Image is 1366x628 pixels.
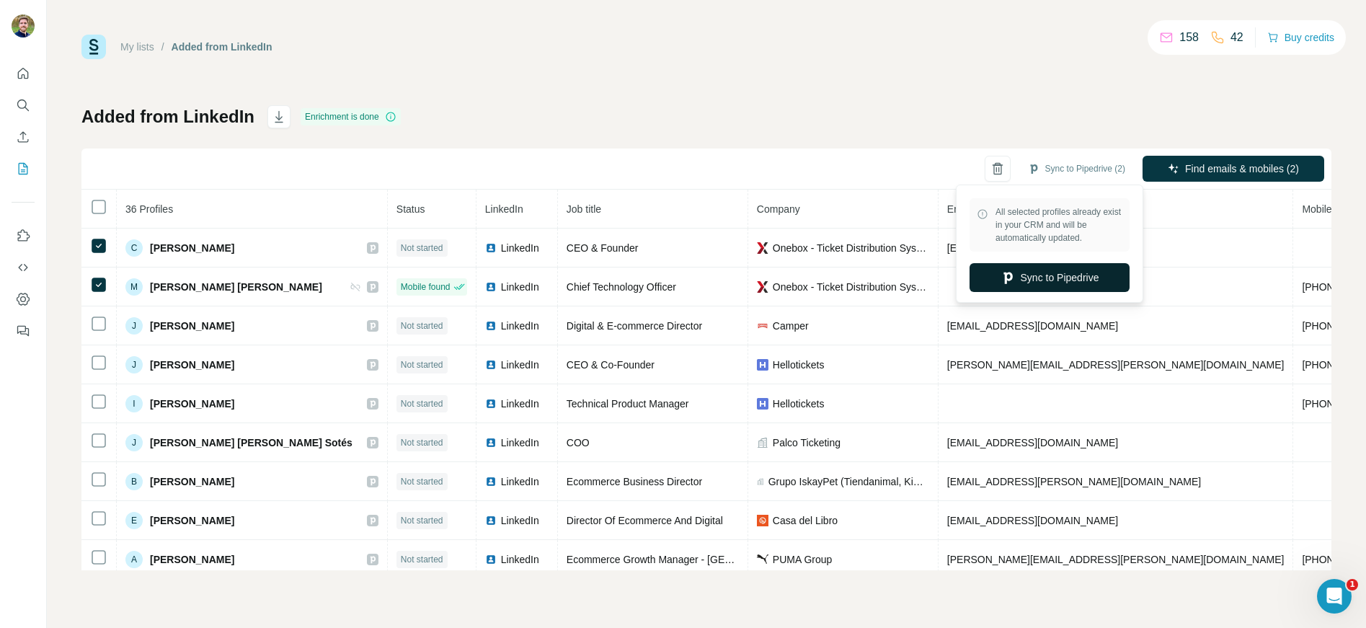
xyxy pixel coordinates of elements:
span: Not started [401,358,443,371]
li: / [161,40,164,54]
span: 1 [1347,579,1358,591]
span: All selected profiles already exist in your CRM and will be automatically updated. [995,205,1122,244]
button: Sync to Pipedrive [970,263,1130,292]
span: [EMAIL_ADDRESS][DOMAIN_NAME] [947,437,1118,448]
div: J [125,317,143,335]
div: B [125,473,143,490]
span: CEO & Co-Founder [567,359,655,371]
img: company-logo [757,554,768,563]
span: [PERSON_NAME] [150,552,234,567]
span: Casa del Libro [773,513,838,528]
img: Avatar [12,14,35,37]
span: [PERSON_NAME] [150,474,234,489]
span: LinkedIn [501,513,539,528]
span: LinkedIn [501,552,539,567]
span: Ecommerce Growth Manager - [GEOGRAPHIC_DATA] [567,554,812,565]
span: [PERSON_NAME] [150,513,234,528]
span: [PERSON_NAME] [PERSON_NAME] Sotés [150,435,352,450]
button: My lists [12,156,35,182]
span: Director Of Ecommerce And Digital [567,515,723,526]
span: Grupo IskayPet (Tiendanimal, Kiwoko, Kivet, Clinicanimal) [768,474,929,489]
img: LinkedIn logo [485,320,497,332]
button: Search [12,92,35,118]
iframe: Intercom live chat [1317,579,1352,614]
span: Not started [401,242,443,255]
p: 158 [1179,29,1199,46]
img: company-logo [757,320,768,332]
span: Not started [401,397,443,410]
span: Not started [401,475,443,488]
span: Technical Product Manager [567,398,689,410]
span: Onebox - Ticket Distribution System [773,241,929,255]
div: Enrichment is done [301,108,401,125]
img: company-logo [757,281,768,293]
p: 42 [1230,29,1243,46]
span: Hellotickets [773,358,825,372]
span: Hellotickets [773,397,825,411]
div: E [125,512,143,529]
span: Camper [773,319,809,333]
span: Not started [401,514,443,527]
button: Quick start [12,61,35,87]
span: [PERSON_NAME] [150,241,234,255]
span: Onebox - Ticket Distribution System [773,280,929,294]
span: [PERSON_NAME] [PERSON_NAME] [150,280,322,294]
span: LinkedIn [501,319,539,333]
span: CEO & Founder [567,242,639,254]
div: C [125,239,143,257]
span: [PERSON_NAME][EMAIL_ADDRESS][PERSON_NAME][DOMAIN_NAME] [947,359,1285,371]
span: Email [947,203,972,215]
span: Digital & E-commerce Director [567,320,702,332]
button: Use Surfe API [12,255,35,280]
span: [PERSON_NAME][EMAIL_ADDRESS][PERSON_NAME][DOMAIN_NAME] [947,554,1285,565]
img: LinkedIn logo [485,554,497,565]
div: J [125,356,143,373]
button: Use Surfe on LinkedIn [12,223,35,249]
span: LinkedIn [485,203,523,215]
span: Not started [401,436,443,449]
a: My lists [120,41,154,53]
span: LinkedIn [501,280,539,294]
button: Find emails & mobiles (2) [1143,156,1324,182]
span: Not started [401,553,443,566]
span: Status [396,203,425,215]
span: LinkedIn [501,435,539,450]
img: Surfe Logo [81,35,106,59]
span: Chief Technology Officer [567,281,676,293]
button: Feedback [12,318,35,344]
span: Palco Ticketing [773,435,841,450]
img: LinkedIn logo [485,515,497,526]
img: LinkedIn logo [485,359,497,371]
span: PUMA Group [773,552,832,567]
button: Dashboard [12,286,35,312]
img: LinkedIn logo [485,437,497,448]
span: Mobile [1302,203,1331,215]
div: M [125,278,143,296]
span: [EMAIL_ADDRESS][PERSON_NAME][DOMAIN_NAME] [947,476,1201,487]
span: [PERSON_NAME] [150,397,234,411]
span: [EMAIL_ADDRESS][DOMAIN_NAME] [947,320,1118,332]
span: [EMAIL_ADDRESS][DOMAIN_NAME] [947,242,1118,254]
span: LinkedIn [501,241,539,255]
img: LinkedIn logo [485,242,497,254]
div: Added from LinkedIn [172,40,272,54]
span: Company [757,203,800,215]
span: [PERSON_NAME] [150,358,234,372]
span: Not started [401,319,443,332]
img: company-logo [757,359,768,371]
div: A [125,551,143,568]
img: LinkedIn logo [485,281,497,293]
span: Ecommerce Business Director [567,476,702,487]
img: company-logo [757,515,768,526]
span: LinkedIn [501,358,539,372]
img: LinkedIn logo [485,398,497,410]
span: LinkedIn [501,474,539,489]
span: Job title [567,203,601,215]
h1: Added from LinkedIn [81,105,254,128]
img: company-logo [757,398,768,410]
span: 36 Profiles [125,203,173,215]
img: company-logo [757,242,768,254]
img: LinkedIn logo [485,476,497,487]
span: LinkedIn [501,397,539,411]
span: COO [567,437,590,448]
